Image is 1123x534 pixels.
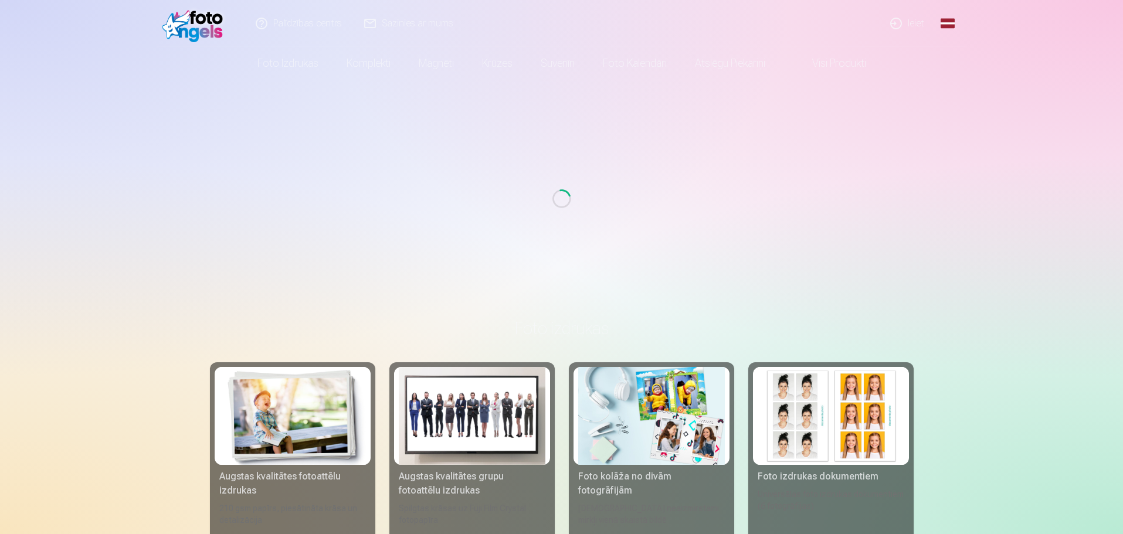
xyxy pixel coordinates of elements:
[753,488,909,526] div: Universālas foto izdrukas dokumentiem (6 fotogrāfijas)
[578,367,725,465] img: Foto kolāža no divām fotogrāfijām
[399,367,545,465] img: Augstas kvalitātes grupu fotoattēlu izdrukas
[574,470,730,498] div: Foto kolāža no divām fotogrāfijām
[219,318,904,339] h3: Foto izdrukas
[243,47,333,80] a: Foto izdrukas
[681,47,779,80] a: Atslēgu piekariņi
[589,47,681,80] a: Foto kalendāri
[405,47,468,80] a: Magnēti
[527,47,589,80] a: Suvenīri
[333,47,405,80] a: Komplekti
[162,5,229,42] img: /fa1
[779,47,880,80] a: Visi produkti
[758,367,904,465] img: Foto izdrukas dokumentiem
[219,367,366,465] img: Augstas kvalitātes fotoattēlu izdrukas
[753,470,909,484] div: Foto izdrukas dokumentiem
[215,470,371,498] div: Augstas kvalitātes fotoattēlu izdrukas
[468,47,527,80] a: Krūzes
[394,470,550,498] div: Augstas kvalitātes grupu fotoattēlu izdrukas
[394,502,550,526] div: Spilgtas krāsas uz Fuji Film Crystal fotopapīra
[215,502,371,526] div: 210 gsm papīrs, piesātināta krāsa un detalizācija
[574,502,730,526] div: [DEMOGRAPHIC_DATA] neaizmirstami mirkļi vienā skaistā bildē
